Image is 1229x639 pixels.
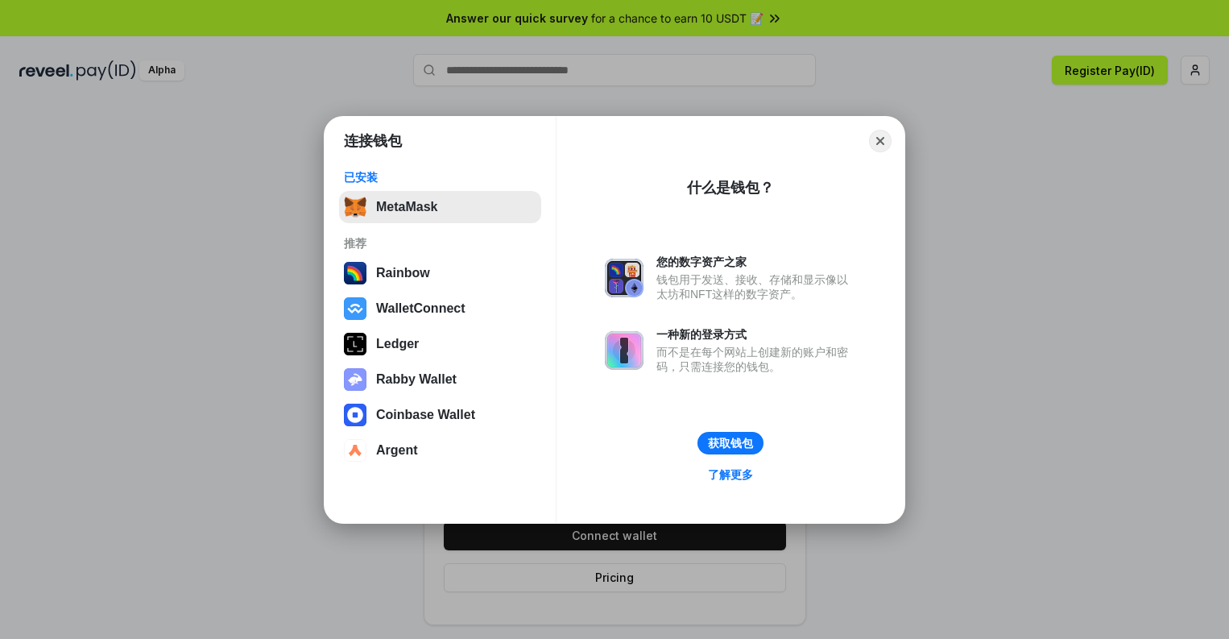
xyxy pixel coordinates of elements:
img: svg+xml,%3Csvg%20width%3D%2228%22%20height%3D%2228%22%20viewBox%3D%220%200%2028%2028%22%20fill%3D... [344,404,366,426]
button: MetaMask [339,191,541,223]
h1: 连接钱包 [344,131,402,151]
div: 推荐 [344,236,536,251]
img: svg+xml,%3Csvg%20width%3D%2228%22%20height%3D%2228%22%20viewBox%3D%220%200%2028%2028%22%20fill%3D... [344,439,366,462]
div: 已安装 [344,170,536,185]
div: 而不是在每个网站上创建新的账户和密码，只需连接您的钱包。 [656,345,856,374]
div: 什么是钱包？ [687,178,774,197]
button: Rainbow [339,257,541,289]
div: WalletConnect [376,301,466,316]
img: svg+xml,%3Csvg%20xmlns%3D%22http%3A%2F%2Fwww.w3.org%2F2000%2Fsvg%22%20width%3D%2228%22%20height%3... [344,333,366,355]
div: 钱包用于发送、接收、存储和显示像以太坊和NFT这样的数字资产。 [656,272,856,301]
div: 您的数字资产之家 [656,255,856,269]
button: Ledger [339,328,541,360]
button: WalletConnect [339,293,541,325]
div: Rainbow [376,266,430,280]
button: 获取钱包 [697,432,763,454]
button: Coinbase Wallet [339,399,541,431]
button: Rabby Wallet [339,363,541,396]
div: Coinbase Wallet [376,408,475,422]
img: svg+xml,%3Csvg%20width%3D%22120%22%20height%3D%22120%22%20viewBox%3D%220%200%20120%20120%22%20fil... [344,262,366,284]
button: Close [869,130,892,152]
div: 获取钱包 [708,436,753,450]
div: 一种新的登录方式 [656,327,856,342]
img: svg+xml,%3Csvg%20xmlns%3D%22http%3A%2F%2Fwww.w3.org%2F2000%2Fsvg%22%20fill%3D%22none%22%20viewBox... [344,368,366,391]
div: 了解更多 [708,467,753,482]
div: Rabby Wallet [376,372,457,387]
img: svg+xml,%3Csvg%20fill%3D%22none%22%20height%3D%2233%22%20viewBox%3D%220%200%2035%2033%22%20width%... [344,196,366,218]
a: 了解更多 [698,464,763,485]
div: Argent [376,443,418,458]
div: MetaMask [376,200,437,214]
button: Argent [339,434,541,467]
div: Ledger [376,337,419,351]
img: svg+xml,%3Csvg%20xmlns%3D%22http%3A%2F%2Fwww.w3.org%2F2000%2Fsvg%22%20fill%3D%22none%22%20viewBox... [605,331,643,370]
img: svg+xml,%3Csvg%20width%3D%2228%22%20height%3D%2228%22%20viewBox%3D%220%200%2028%2028%22%20fill%3D... [344,297,366,320]
img: svg+xml,%3Csvg%20xmlns%3D%22http%3A%2F%2Fwww.w3.org%2F2000%2Fsvg%22%20fill%3D%22none%22%20viewBox... [605,259,643,297]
